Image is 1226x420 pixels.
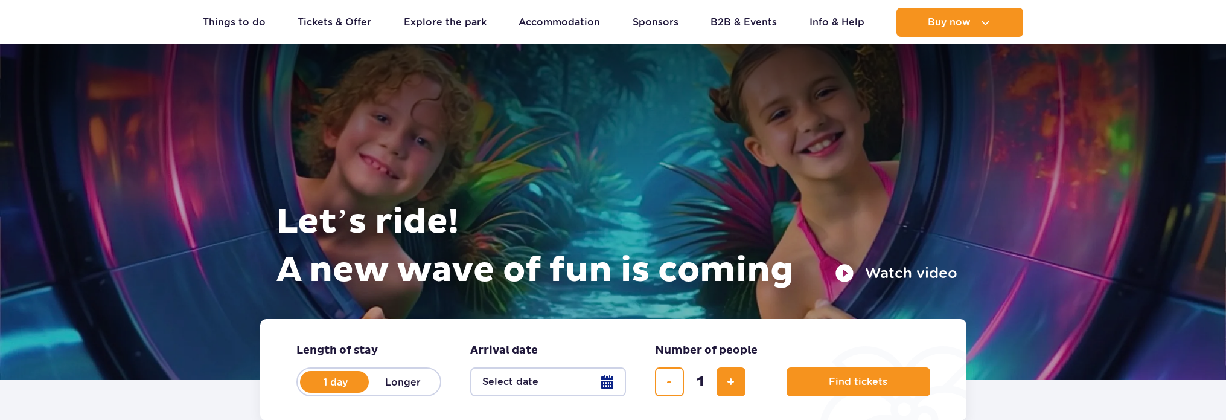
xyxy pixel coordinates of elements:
span: Buy now [928,17,971,28]
a: Sponsors [633,8,678,37]
span: Find tickets [829,376,887,387]
span: Number of people [655,343,758,358]
a: Accommodation [519,8,600,37]
input: number of tickets [686,367,715,396]
button: Watch video [835,263,957,283]
button: Buy now [896,8,1023,37]
span: Length of stay [296,343,378,358]
button: add ticket [717,367,745,396]
button: Find tickets [787,367,930,396]
span: Arrival date [470,343,538,358]
h1: Let’s ride! A new wave of fun is coming [276,198,957,295]
label: Longer [369,369,438,395]
a: Things to do [203,8,266,37]
a: Info & Help [809,8,864,37]
button: Select date [470,367,626,396]
label: 1 day [301,369,370,395]
a: Tickets & Offer [298,8,371,37]
a: Explore the park [404,8,487,37]
button: remove ticket [655,367,684,396]
a: B2B & Events [710,8,777,37]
